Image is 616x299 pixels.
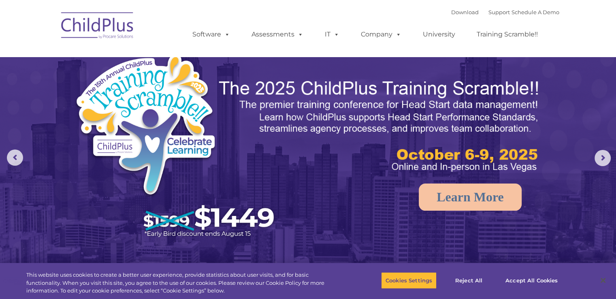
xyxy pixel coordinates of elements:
[501,272,562,289] button: Accept All Cookies
[353,26,409,43] a: Company
[594,271,612,289] button: Close
[419,184,522,211] a: Learn More
[469,26,546,43] a: Training Scramble!!
[415,26,463,43] a: University
[451,9,559,15] font: |
[184,26,238,43] a: Software
[488,9,510,15] a: Support
[451,9,479,15] a: Download
[381,272,437,289] button: Cookies Settings
[243,26,311,43] a: Assessments
[512,9,559,15] a: Schedule A Demo
[26,271,339,295] div: This website uses cookies to create a better user experience, provide statistics about user visit...
[57,6,138,47] img: ChildPlus by Procare Solutions
[317,26,347,43] a: IT
[443,272,494,289] button: Reject All
[113,53,137,60] span: Last name
[113,87,147,93] span: Phone number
